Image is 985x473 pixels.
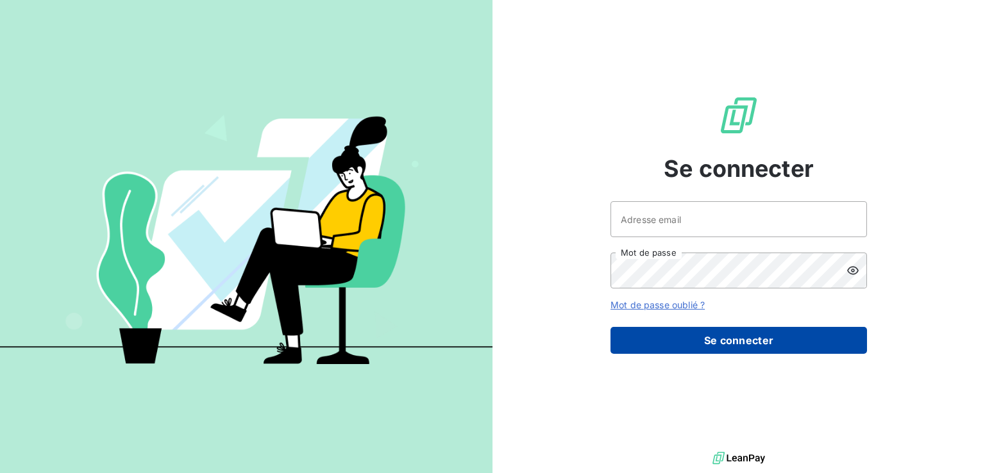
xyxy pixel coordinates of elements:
img: logo [712,449,765,468]
button: Se connecter [610,327,867,354]
img: Logo LeanPay [718,95,759,136]
input: placeholder [610,201,867,237]
span: Se connecter [664,151,814,186]
a: Mot de passe oublié ? [610,299,705,310]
